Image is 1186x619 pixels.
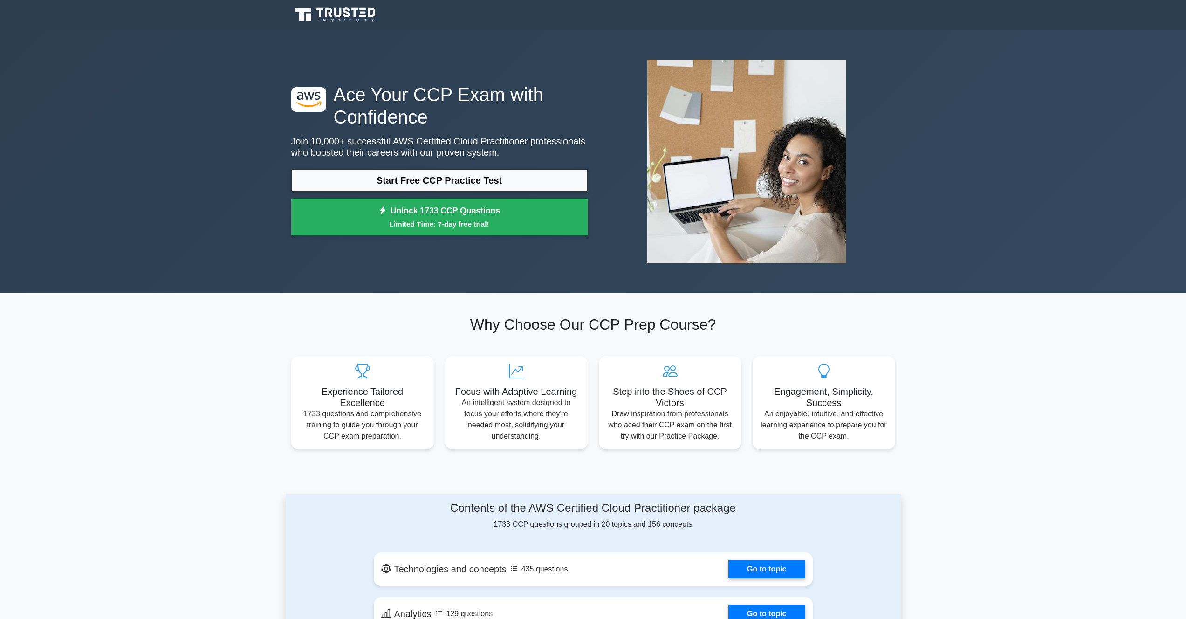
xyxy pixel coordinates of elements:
[452,397,580,442] p: An intelligent system designed to focus your efforts where they're needed most, solidifying your ...
[291,136,588,158] p: Join 10,000+ successful AWS Certified Cloud Practitioner professionals who boosted their careers ...
[606,408,734,442] p: Draw inspiration from professionals who aced their CCP exam on the first try with our Practice Pa...
[374,502,813,530] div: 1733 CCP questions grouped in 20 topics and 156 concepts
[452,386,580,397] h5: Focus with Adaptive Learning
[299,408,426,442] p: 1733 questions and comprehensive training to guide you through your CCP exam preparation.
[606,386,734,408] h5: Step into the Shoes of CCP Victors
[374,502,813,515] h4: Contents of the AWS Certified Cloud Practitioner package
[760,386,888,408] h5: Engagement, Simplicity, Success
[291,83,588,128] h1: Ace Your CCP Exam with Confidence
[291,316,895,333] h2: Why Choose Our CCP Prep Course?
[303,219,576,229] small: Limited Time: 7-day free trial!
[291,169,588,192] a: Start Free CCP Practice Test
[728,560,805,578] a: Go to topic
[291,199,588,236] a: Unlock 1733 CCP QuestionsLimited Time: 7-day free trial!
[760,408,888,442] p: An enjoyable, intuitive, and effective learning experience to prepare you for the CCP exam.
[299,386,426,408] h5: Experience Tailored Excellence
